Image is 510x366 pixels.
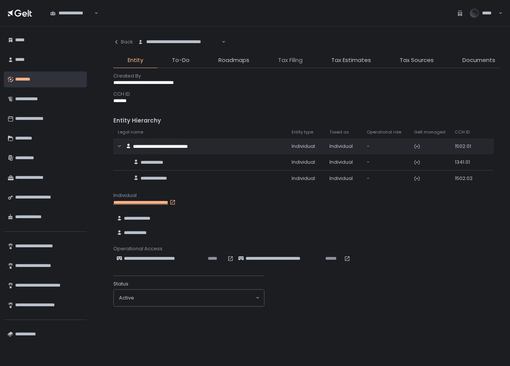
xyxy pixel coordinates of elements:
span: Entity type [292,129,313,135]
div: 1502.01 [455,143,480,150]
span: Roadmaps [218,56,249,65]
div: - [367,143,405,150]
span: Operational role [367,129,401,135]
span: CCH ID [455,129,470,135]
div: Individual [329,143,358,150]
div: Back [113,39,133,45]
div: Individual [113,192,499,199]
span: Gelt managed [414,129,445,135]
div: Individual [329,159,358,166]
input: Search for option [93,9,94,17]
div: CCH ID [113,91,499,98]
span: Status [113,281,128,287]
div: 1341.01 [455,159,480,166]
div: Operational Access [113,245,499,252]
span: active [119,295,134,301]
div: Individual [292,175,320,182]
div: Individual [329,175,358,182]
span: Legal name [118,129,143,135]
div: - [367,175,405,182]
span: To-Do [172,56,190,65]
span: Entity [128,56,143,65]
div: Search for option [114,290,264,306]
button: Back [113,34,133,50]
div: Search for option [133,34,226,50]
div: 1502.02 [455,175,480,182]
div: - [367,159,405,166]
span: Tax Sources [400,56,434,65]
div: Created By [113,73,499,79]
div: Search for option [45,5,98,21]
div: Individual [292,143,320,150]
span: Tax Filing [278,56,303,65]
div: Entity Hierarchy [113,116,499,125]
span: Documents [462,56,495,65]
span: Tax Estimates [331,56,371,65]
span: Taxed as [329,129,349,135]
div: Individual [292,159,320,166]
input: Search for option [134,294,255,302]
